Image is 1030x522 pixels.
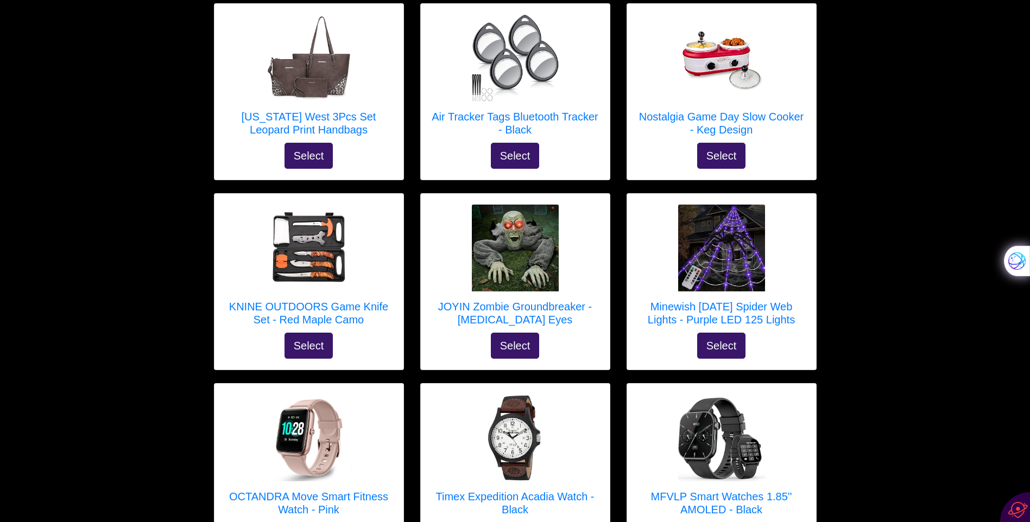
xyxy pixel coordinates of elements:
h5: OCTANDRA Move Smart Fitness Watch - Pink [225,490,393,516]
img: KNINE OUTDOORS Game Knife Set - Red Maple Camo [266,205,352,291]
img: JOYIN Zombie Groundbreaker - Flashing Eyes [472,205,559,291]
h5: Minewish [DATE] Spider Web Lights - Purple LED 125 Lights [638,300,805,326]
a: Montana West 3Pcs Set Leopard Print Handbags [US_STATE] West 3Pcs Set Leopard Print Handbags [225,15,393,143]
img: Timex Expedition Acadia Watch - Black [472,394,559,481]
h5: JOYIN Zombie Groundbreaker - [MEDICAL_DATA] Eyes [432,300,599,326]
a: Minewish Halloween Spider Web Lights - Purple LED 125 Lights Minewish [DATE] Spider Web Lights - ... [638,205,805,333]
a: Nostalgia Game Day Slow Cooker - Keg Design Nostalgia Game Day Slow Cooker - Keg Design [638,15,805,143]
h5: Timex Expedition Acadia Watch - Black [432,490,599,516]
img: Montana West 3Pcs Set Leopard Print Handbags [266,15,352,101]
a: KNINE OUTDOORS Game Knife Set - Red Maple Camo KNINE OUTDOORS Game Knife Set - Red Maple Camo [225,205,393,333]
a: Air Tracker Tags Bluetooth Tracker - Black Air Tracker Tags Bluetooth Tracker - Black [432,15,599,143]
h5: [US_STATE] West 3Pcs Set Leopard Print Handbags [225,110,393,136]
a: JOYIN Zombie Groundbreaker - Flashing Eyes JOYIN Zombie Groundbreaker - [MEDICAL_DATA] Eyes [432,205,599,333]
img: Nostalgia Game Day Slow Cooker - Keg Design [678,24,765,93]
h5: Air Tracker Tags Bluetooth Tracker - Black [432,110,599,136]
h5: MFVLP Smart Watches 1.85'' AMOLED - Black [638,490,805,516]
button: Select [491,143,540,169]
button: Select [285,143,333,169]
h5: Nostalgia Game Day Slow Cooker - Keg Design [638,110,805,136]
button: Select [285,333,333,359]
img: MFVLP Smart Watches 1.85'' AMOLED - Black [678,394,765,481]
img: Air Tracker Tags Bluetooth Tracker - Black [472,15,559,101]
img: OCTANDRA Move Smart Fitness Watch - Pink [266,394,352,481]
button: Select [697,143,746,169]
img: Minewish Halloween Spider Web Lights - Purple LED 125 Lights [678,205,765,291]
h5: KNINE OUTDOORS Game Knife Set - Red Maple Camo [225,300,393,326]
button: Select [697,333,746,359]
button: Select [491,333,540,359]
